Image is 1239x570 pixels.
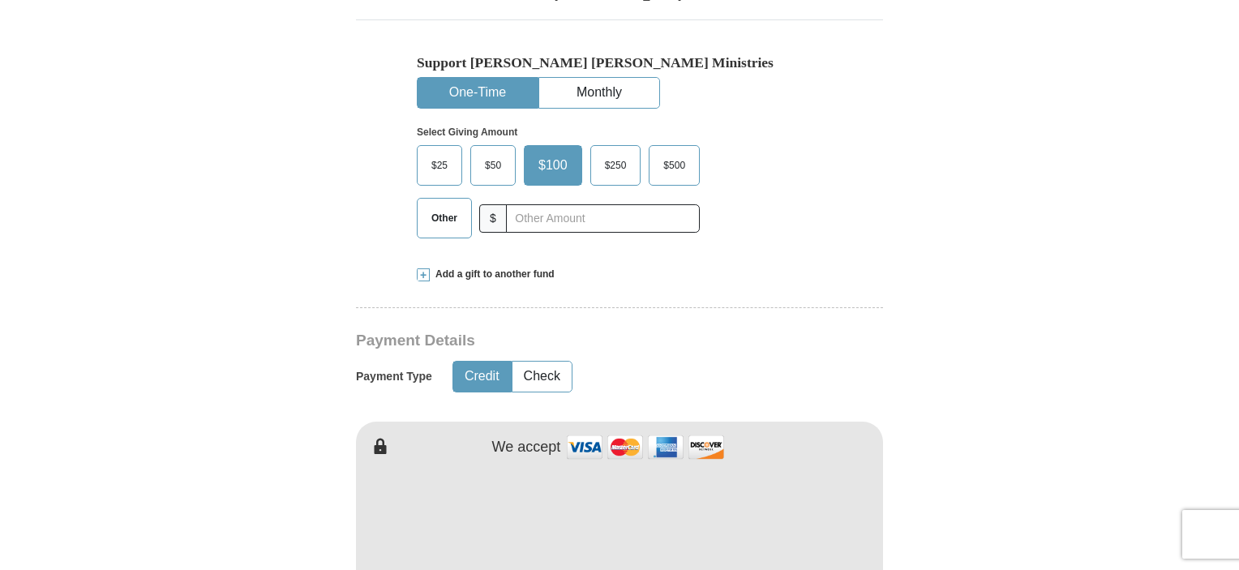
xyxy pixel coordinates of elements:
h3: Payment Details [356,332,770,350]
span: $500 [655,153,693,178]
h5: Payment Type [356,370,432,384]
span: $100 [530,153,576,178]
span: $ [479,204,507,233]
span: $25 [423,153,456,178]
h5: Support [PERSON_NAME] [PERSON_NAME] Ministries [417,54,822,71]
button: Credit [453,362,511,392]
span: $50 [477,153,509,178]
span: Add a gift to another fund [430,268,555,281]
span: Other [423,206,465,230]
img: credit cards accepted [564,430,727,465]
button: Check [512,362,572,392]
button: Monthly [539,78,659,108]
strong: Select Giving Amount [417,126,517,138]
button: One-Time [418,78,538,108]
span: $250 [597,153,635,178]
input: Other Amount [506,204,700,233]
h4: We accept [492,439,561,456]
